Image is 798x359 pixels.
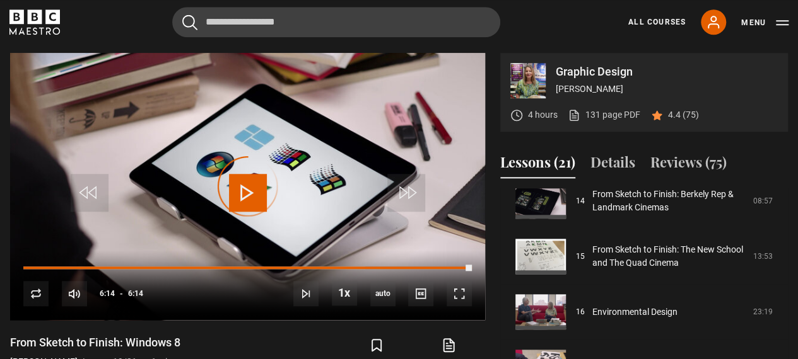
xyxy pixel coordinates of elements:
[741,16,789,29] button: Toggle navigation
[500,152,575,178] button: Lessons (21)
[23,266,472,269] div: Progress Bar
[568,108,640,122] a: 131 page PDF
[120,289,123,298] span: -
[9,9,60,35] svg: BBC Maestro
[592,188,746,214] a: From Sketch to Finish: Berkely Rep & Landmark Cinemas
[332,280,357,305] button: Playback Rate
[408,281,433,306] button: Captions
[128,282,143,305] span: 6:14
[556,83,778,96] p: [PERSON_NAME]
[556,66,778,77] p: Graphic Design
[628,16,686,28] a: All Courses
[447,281,472,306] button: Fullscreen
[100,282,115,305] span: 6:14
[172,7,500,37] input: Search
[10,335,180,350] h1: From Sketch to Finish: Windows 8
[293,281,319,306] button: Next Lesson
[590,152,635,178] button: Details
[528,108,558,122] p: 4 hours
[592,305,678,319] a: Environmental Design
[10,53,485,320] video-js: Video Player
[62,281,87,306] button: Mute
[370,281,396,306] div: Current quality: 720p
[23,281,49,306] button: Replay
[668,108,699,122] p: 4.4 (75)
[650,152,727,178] button: Reviews (75)
[182,14,197,30] button: Submit the search query
[592,243,746,270] a: From Sketch to Finish: The New School and The Quad Cinema
[370,281,396,306] span: auto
